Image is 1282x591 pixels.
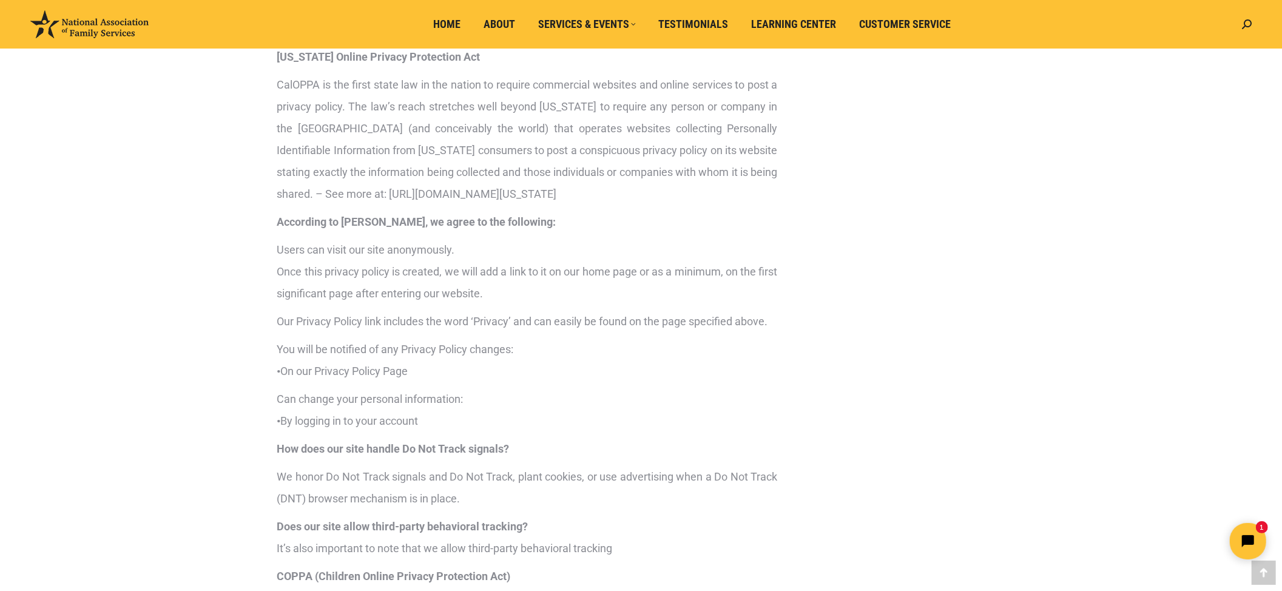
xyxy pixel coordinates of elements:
p: You will be notified of any Privacy Policy changes: On our Privacy Policy Page [277,339,778,382]
a: About [476,13,524,36]
span: Testimonials [659,18,729,31]
span: Customer Service [860,18,951,31]
p: We honor Do Not Track signals and Do Not Track, plant cookies, or use advertising when a Do Not T... [277,466,778,510]
a: Learning Center [743,13,845,36]
strong: How does our site handle Do Not Track signals? [277,442,510,455]
strong: COPPA (Children Online Privacy Protection Act) [277,570,511,583]
span: Home [434,18,461,31]
strong: Does our site allow third-party behavioral tracking? [277,520,528,533]
strong: • [277,414,281,427]
strong: According to [PERSON_NAME], we agree to the following: [277,215,556,228]
span: Learning Center [752,18,837,31]
p: Our Privacy Policy link includes the word ‘Privacy’ and can easily be found on the page specified... [277,311,778,333]
p: It’s also important to note that we allow third-party behavioral tracking [277,516,778,559]
p: Users can visit our site anonymously. Once this privacy policy is created, we will add a link to ... [277,239,778,305]
strong: [US_STATE] Online Privacy Protection Act [277,50,481,63]
a: Testimonials [650,13,737,36]
img: National Association of Family Services [30,10,149,38]
a: Home [425,13,470,36]
span: About [484,18,516,31]
p: Can change your personal information: By logging in to your account [277,388,778,432]
a: Customer Service [851,13,960,36]
iframe: Tidio Chat [1068,513,1277,570]
span: Services & Events [539,18,636,31]
p: CalOPPA is the first state law in the nation to require commercial websites and online services t... [277,74,778,205]
strong: • [277,365,281,377]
